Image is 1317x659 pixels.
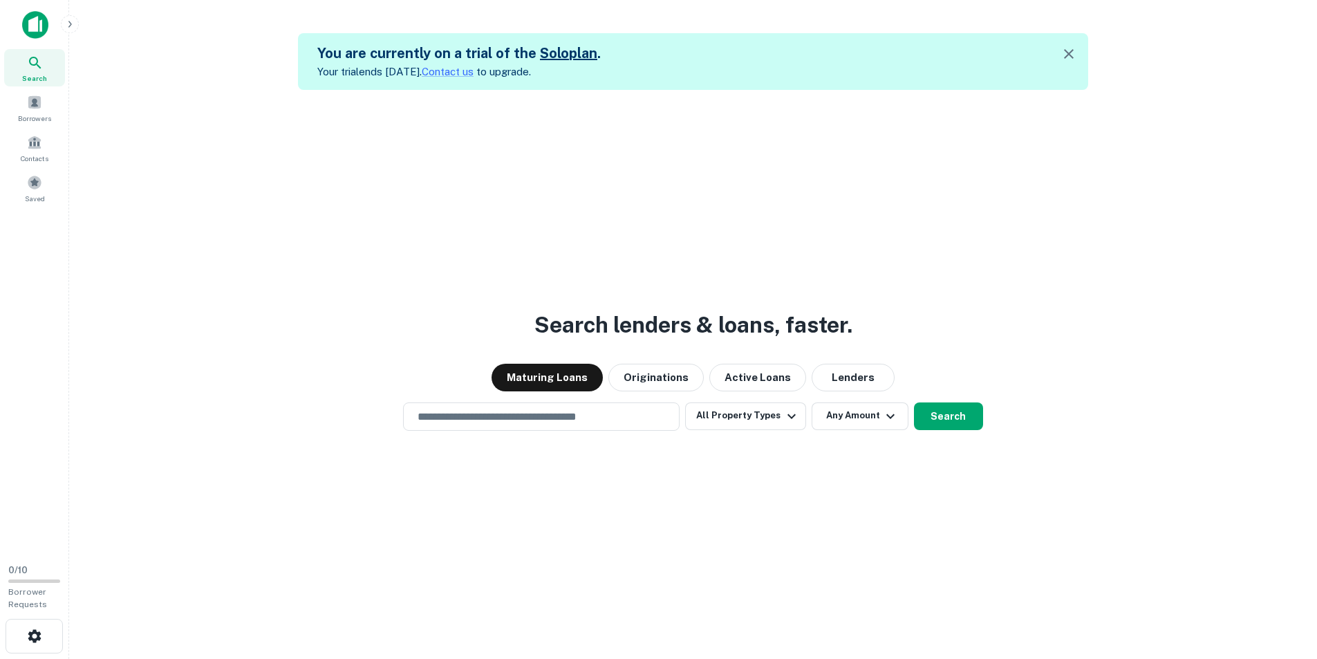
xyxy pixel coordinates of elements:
button: Active Loans [709,364,806,391]
a: Contact us [422,66,474,77]
span: Borrowers [18,113,51,124]
iframe: Chat Widget [1248,548,1317,615]
a: Saved [4,169,65,207]
img: capitalize-icon.png [22,11,48,39]
button: Any Amount [812,402,908,430]
a: Contacts [4,129,65,167]
button: All Property Types [685,402,805,430]
a: Borrowers [4,89,65,127]
span: Contacts [21,153,48,164]
h5: You are currently on a trial of the . [317,43,601,64]
a: Search [4,49,65,86]
a: Soloplan [540,45,597,62]
button: Lenders [812,364,895,391]
p: Your trial ends [DATE]. to upgrade. [317,64,601,80]
span: Saved [25,193,45,204]
button: Maturing Loans [492,364,603,391]
button: Originations [608,364,704,391]
button: Search [914,402,983,430]
span: Search [22,73,47,84]
h3: Search lenders & loans, faster. [534,308,852,342]
span: 0 / 10 [8,565,28,575]
span: Borrower Requests [8,587,47,609]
